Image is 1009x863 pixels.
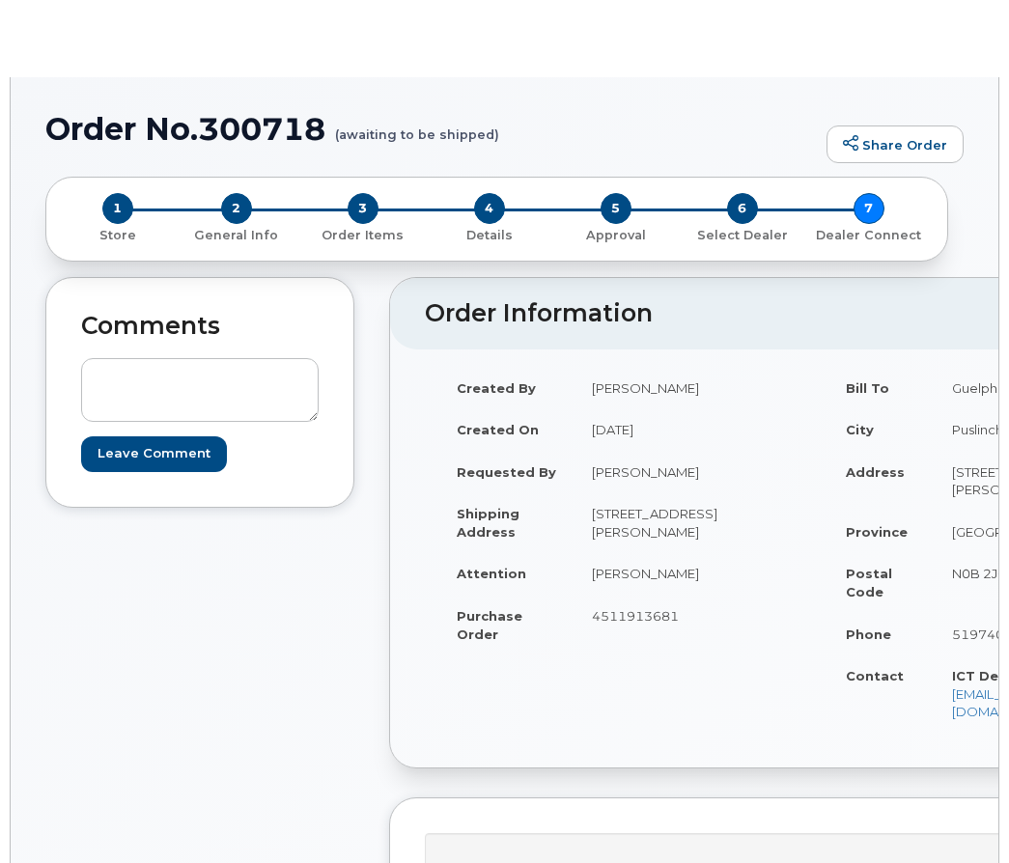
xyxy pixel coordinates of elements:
a: 1 Store [62,224,173,244]
a: 3 Order Items [299,224,426,244]
p: Details [434,227,545,244]
td: [PERSON_NAME] [575,451,799,493]
span: 5 [601,193,631,224]
strong: Bill To [846,380,889,396]
span: 1 [102,193,133,224]
td: [STREET_ADDRESS][PERSON_NAME] [575,492,799,552]
strong: Created By [457,380,536,396]
a: Share Order [827,125,964,164]
p: Store [70,227,165,244]
h1: Order No.300718 [45,112,817,146]
strong: Contact [846,668,904,683]
strong: City [846,422,874,437]
strong: Created On [457,422,539,437]
p: Approval [560,227,671,244]
span: 6 [727,193,758,224]
span: 4 [474,193,505,224]
span: 4511913681 [592,608,679,624]
p: Order Items [307,227,418,244]
strong: Address [846,464,905,480]
a: 6 Select Dealer [679,224,805,244]
strong: Postal Code [846,566,892,599]
input: Leave Comment [81,436,227,472]
p: Select Dealer [687,227,798,244]
h2: Comments [81,313,319,340]
span: 2 [221,193,252,224]
td: [PERSON_NAME] [575,552,799,595]
a: 5 Approval [552,224,679,244]
strong: Purchase Order [457,608,522,642]
strong: Attention [457,566,526,581]
small: (awaiting to be shipped) [335,112,499,142]
strong: Shipping Address [457,506,519,540]
td: [DATE] [575,408,799,451]
a: 4 Details [426,224,552,244]
span: 3 [348,193,378,224]
strong: Phone [846,626,891,642]
p: General Info [181,227,292,244]
strong: Province [846,524,908,540]
td: [PERSON_NAME] [575,367,799,409]
a: 2 General Info [173,224,299,244]
strong: Requested By [457,464,556,480]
